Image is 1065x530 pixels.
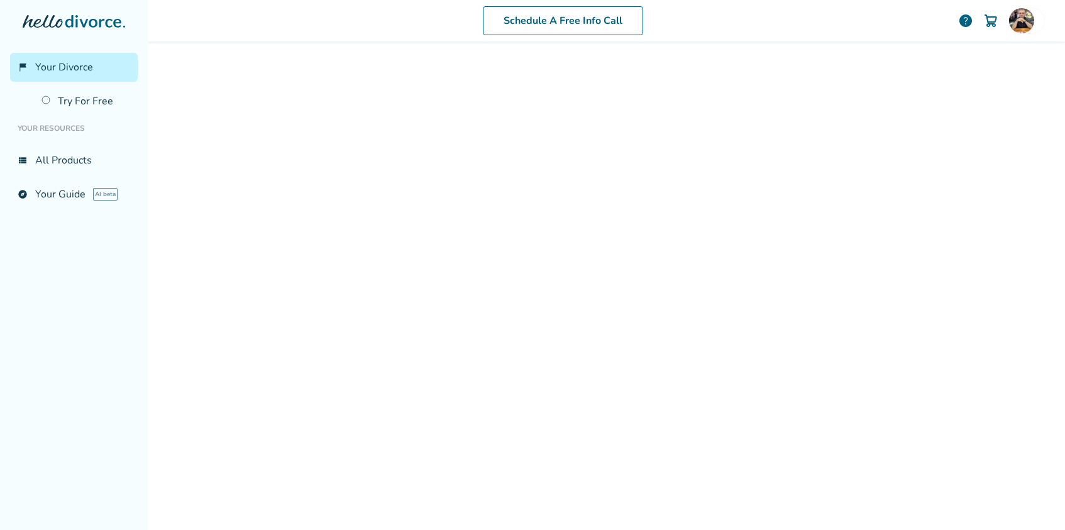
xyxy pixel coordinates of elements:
a: view_listAll Products [10,146,138,175]
a: Try For Free [34,87,138,116]
li: Your Resources [10,116,138,141]
a: help [958,13,973,28]
span: Your Divorce [35,60,93,74]
span: explore [18,189,28,199]
span: AI beta [93,188,118,201]
a: Schedule A Free Info Call [483,6,643,35]
a: flag_2Your Divorce [10,53,138,82]
a: exploreYour GuideAI beta [10,180,138,209]
span: view_list [18,155,28,165]
span: flag_2 [18,62,28,72]
img: Cart [983,13,998,28]
img: Grayson Wawrzyn [1009,8,1034,33]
